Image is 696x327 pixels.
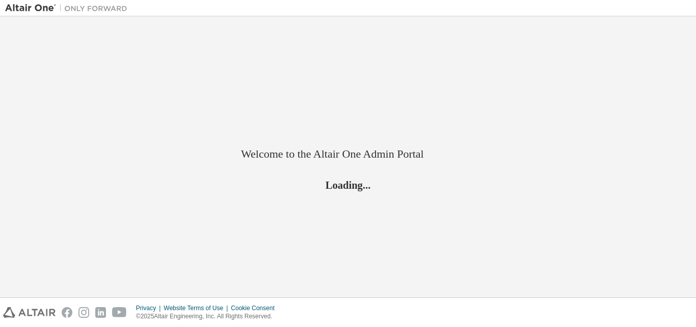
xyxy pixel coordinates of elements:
img: instagram.svg [78,307,89,318]
img: linkedin.svg [95,307,106,318]
h2: Loading... [241,178,455,191]
div: Cookie Consent [231,304,280,312]
div: Privacy [136,304,164,312]
img: youtube.svg [112,307,127,318]
img: facebook.svg [62,307,72,318]
img: Altair One [5,3,132,13]
div: Website Terms of Use [164,304,231,312]
p: © 2025 Altair Engineering, Inc. All Rights Reserved. [136,312,281,321]
h2: Welcome to the Altair One Admin Portal [241,147,455,161]
img: altair_logo.svg [3,307,56,318]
